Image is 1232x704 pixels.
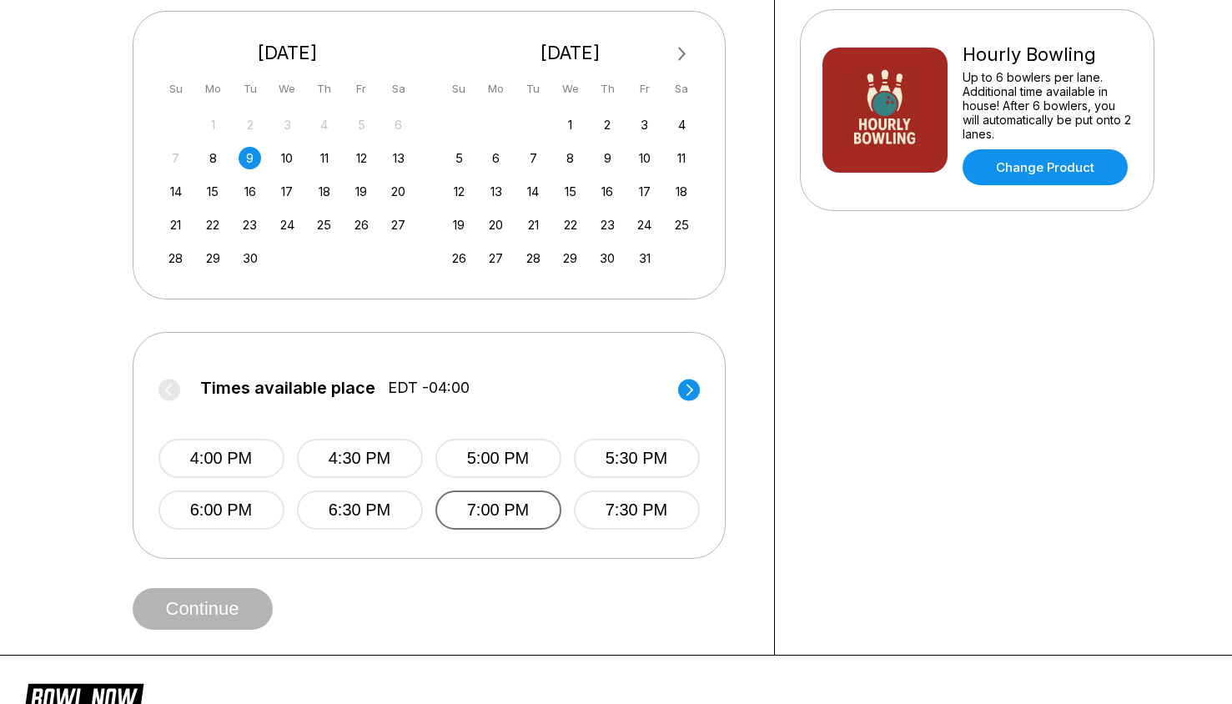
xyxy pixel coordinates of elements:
[350,78,373,100] div: Fr
[522,147,545,169] div: Choose Tuesday, October 7th, 2025
[313,214,335,236] div: Choose Thursday, September 25th, 2025
[559,247,581,269] div: Choose Wednesday, October 29th, 2025
[387,113,410,136] div: Not available Saturday, September 6th, 2025
[485,214,507,236] div: Choose Monday, October 20th, 2025
[276,180,299,203] div: Choose Wednesday, September 17th, 2025
[485,78,507,100] div: Mo
[435,490,561,530] button: 7:00 PM
[963,149,1128,185] a: Change Product
[297,439,423,478] button: 4:30 PM
[202,147,224,169] div: Choose Monday, September 8th, 2025
[574,439,700,478] button: 5:30 PM
[387,180,410,203] div: Choose Saturday, September 20th, 2025
[448,180,470,203] div: Choose Sunday, October 12th, 2025
[633,214,656,236] div: Choose Friday, October 24th, 2025
[350,214,373,236] div: Choose Friday, September 26th, 2025
[387,147,410,169] div: Choose Saturday, September 13th, 2025
[522,214,545,236] div: Choose Tuesday, October 21st, 2025
[633,147,656,169] div: Choose Friday, October 10th, 2025
[441,42,700,64] div: [DATE]
[239,147,261,169] div: Choose Tuesday, September 9th, 2025
[522,247,545,269] div: Choose Tuesday, October 28th, 2025
[202,78,224,100] div: Mo
[596,147,619,169] div: Choose Thursday, October 9th, 2025
[522,78,545,100] div: Tu
[158,490,284,530] button: 6:00 PM
[671,78,693,100] div: Sa
[448,78,470,100] div: Su
[485,147,507,169] div: Choose Monday, October 6th, 2025
[671,147,693,169] div: Choose Saturday, October 11th, 2025
[574,490,700,530] button: 7:30 PM
[633,180,656,203] div: Choose Friday, October 17th, 2025
[559,180,581,203] div: Choose Wednesday, October 15th, 2025
[963,43,1132,66] div: Hourly Bowling
[522,180,545,203] div: Choose Tuesday, October 14th, 2025
[350,113,373,136] div: Not available Friday, September 5th, 2025
[559,78,581,100] div: We
[596,113,619,136] div: Choose Thursday, October 2nd, 2025
[276,113,299,136] div: Not available Wednesday, September 3rd, 2025
[350,180,373,203] div: Choose Friday, September 19th, 2025
[239,113,261,136] div: Not available Tuesday, September 2nd, 2025
[202,247,224,269] div: Choose Monday, September 29th, 2025
[313,147,335,169] div: Choose Thursday, September 11th, 2025
[350,147,373,169] div: Choose Friday, September 12th, 2025
[596,214,619,236] div: Choose Thursday, October 23rd, 2025
[202,214,224,236] div: Choose Monday, September 22nd, 2025
[239,247,261,269] div: Choose Tuesday, September 30th, 2025
[445,112,696,269] div: month 2025-10
[559,147,581,169] div: Choose Wednesday, October 8th, 2025
[276,147,299,169] div: Choose Wednesday, September 10th, 2025
[387,78,410,100] div: Sa
[633,78,656,100] div: Fr
[164,247,187,269] div: Choose Sunday, September 28th, 2025
[596,180,619,203] div: Choose Thursday, October 16th, 2025
[963,70,1132,141] div: Up to 6 bowlers per lane. Additional time available in house! After 6 bowlers, you will automatic...
[239,180,261,203] div: Choose Tuesday, September 16th, 2025
[671,214,693,236] div: Choose Saturday, October 25th, 2025
[158,42,417,64] div: [DATE]
[164,214,187,236] div: Choose Sunday, September 21st, 2025
[202,113,224,136] div: Not available Monday, September 1st, 2025
[671,113,693,136] div: Choose Saturday, October 4th, 2025
[388,379,470,397] span: EDT -04:00
[387,214,410,236] div: Choose Saturday, September 27th, 2025
[158,439,284,478] button: 4:00 PM
[559,113,581,136] div: Choose Wednesday, October 1st, 2025
[313,78,335,100] div: Th
[633,113,656,136] div: Choose Friday, October 3rd, 2025
[596,78,619,100] div: Th
[276,78,299,100] div: We
[448,147,470,169] div: Choose Sunday, October 5th, 2025
[448,214,470,236] div: Choose Sunday, October 19th, 2025
[596,247,619,269] div: Choose Thursday, October 30th, 2025
[276,214,299,236] div: Choose Wednesday, September 24th, 2025
[164,78,187,100] div: Su
[669,41,696,68] button: Next Month
[448,247,470,269] div: Choose Sunday, October 26th, 2025
[435,439,561,478] button: 5:00 PM
[313,180,335,203] div: Choose Thursday, September 18th, 2025
[202,180,224,203] div: Choose Monday, September 15th, 2025
[485,247,507,269] div: Choose Monday, October 27th, 2025
[485,180,507,203] div: Choose Monday, October 13th, 2025
[822,48,948,173] img: Hourly Bowling
[559,214,581,236] div: Choose Wednesday, October 22nd, 2025
[164,147,187,169] div: Not available Sunday, September 7th, 2025
[163,112,413,269] div: month 2025-09
[239,78,261,100] div: Tu
[297,490,423,530] button: 6:30 PM
[633,247,656,269] div: Choose Friday, October 31st, 2025
[671,180,693,203] div: Choose Saturday, October 18th, 2025
[164,180,187,203] div: Choose Sunday, September 14th, 2025
[313,113,335,136] div: Not available Thursday, September 4th, 2025
[239,214,261,236] div: Choose Tuesday, September 23rd, 2025
[200,379,375,397] span: Times available place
